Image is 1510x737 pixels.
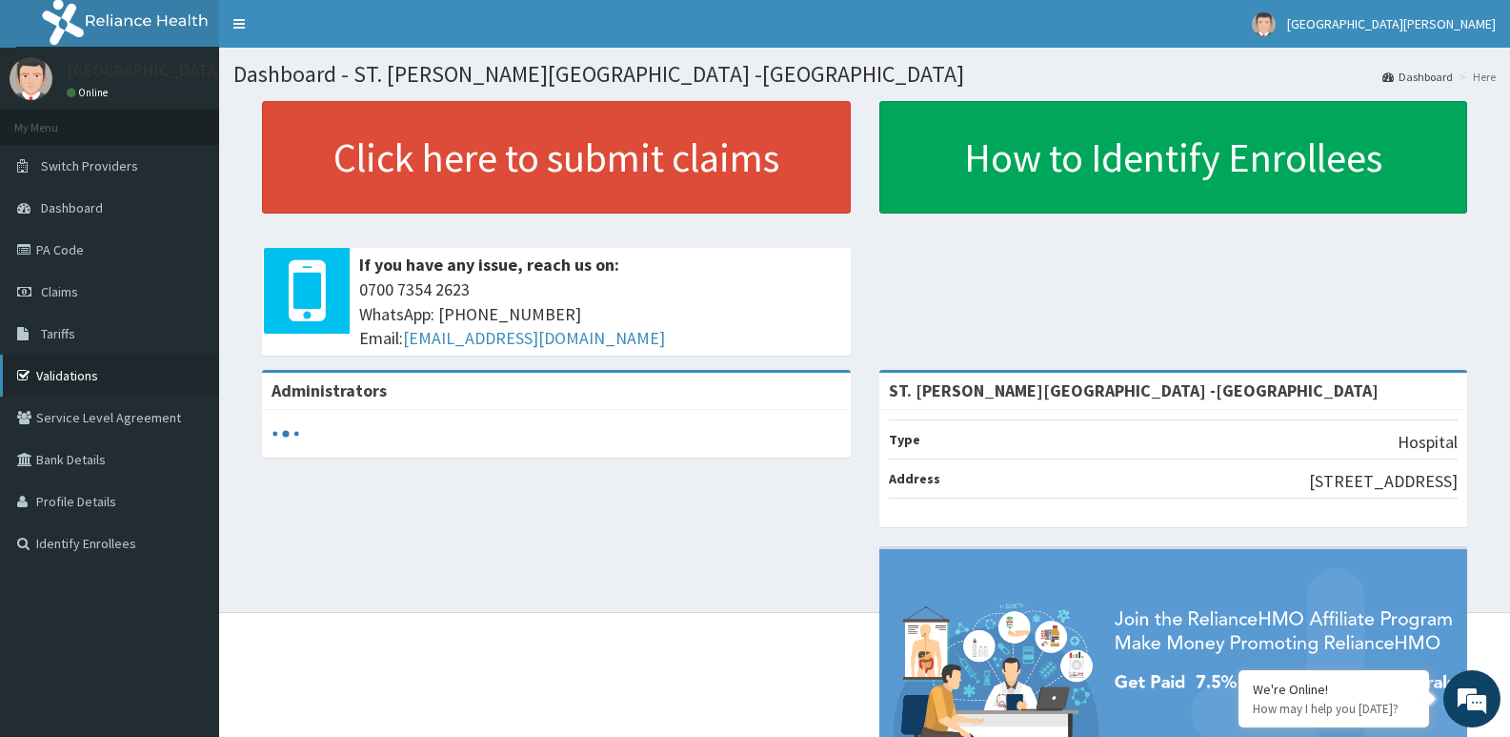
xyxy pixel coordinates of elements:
p: [STREET_ADDRESS] [1309,469,1458,494]
li: Here [1455,69,1496,85]
b: Type [889,431,920,448]
span: [GEOGRAPHIC_DATA][PERSON_NAME] [1287,15,1496,32]
a: Online [67,86,112,99]
p: Hospital [1398,430,1458,455]
b: If you have any issue, reach us on: [359,254,619,276]
p: [GEOGRAPHIC_DATA][PERSON_NAME] [67,62,349,79]
div: We're Online! [1253,681,1415,698]
p: How may I help you today? [1253,701,1415,717]
h1: Dashboard - ST. [PERSON_NAME][GEOGRAPHIC_DATA] -[GEOGRAPHIC_DATA] [233,62,1496,87]
span: Tariffs [41,325,75,342]
svg: audio-loading [272,420,300,448]
span: Switch Providers [41,157,138,174]
a: How to Identify Enrollees [879,101,1468,214]
a: Dashboard [1382,69,1453,85]
a: [EMAIL_ADDRESS][DOMAIN_NAME] [403,327,665,349]
span: Claims [41,283,78,300]
span: 0700 7354 2623 WhatsApp: [PHONE_NUMBER] Email: [359,277,841,351]
b: Administrators [272,379,387,401]
img: User Image [1252,12,1276,36]
img: User Image [10,57,52,100]
strong: ST. [PERSON_NAME][GEOGRAPHIC_DATA] -[GEOGRAPHIC_DATA] [889,379,1379,401]
b: Address [889,470,940,487]
span: Dashboard [41,199,103,216]
a: Click here to submit claims [262,101,851,214]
